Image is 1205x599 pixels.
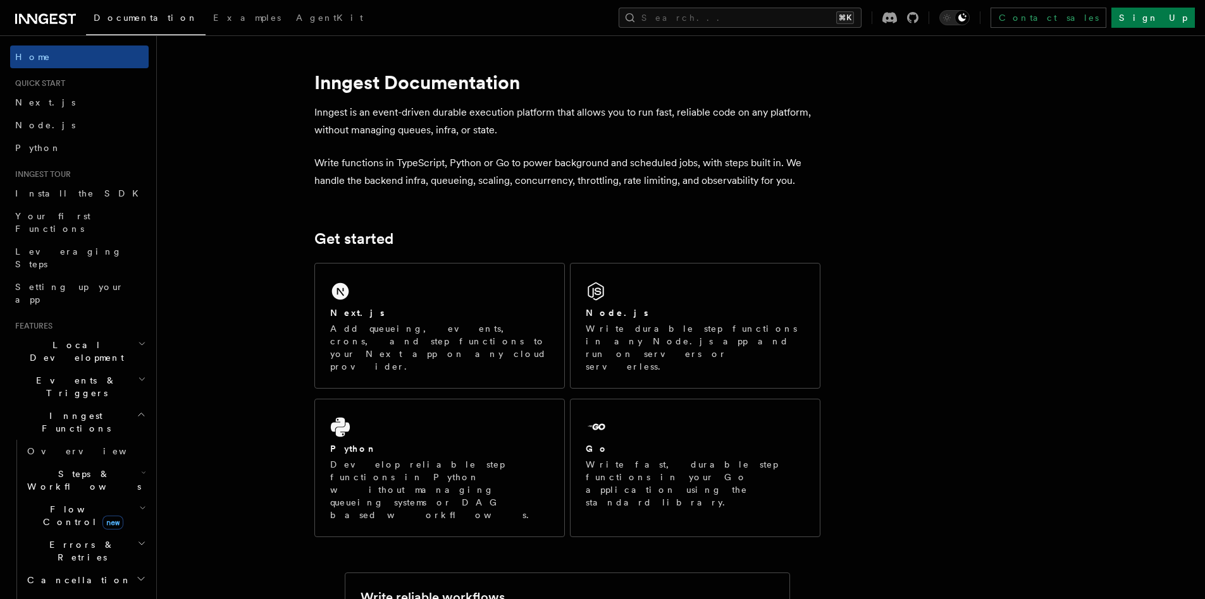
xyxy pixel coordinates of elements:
[991,8,1106,28] a: Contact sales
[15,246,122,269] span: Leveraging Steps
[10,91,149,114] a: Next.js
[314,154,820,190] p: Write functions in TypeScript, Python or Go to power background and scheduled jobs, with steps bu...
[22,440,149,463] a: Overview
[10,275,149,311] a: Setting up your app
[836,11,854,24] kbd: ⌘K
[22,498,149,533] button: Flow Controlnew
[10,136,149,159] a: Python
[330,458,549,521] p: Develop reliable step functions in Python without managing queueing systems or DAG based workflows.
[10,404,149,440] button: Inngest Functions
[102,516,123,529] span: new
[15,143,61,153] span: Python
[213,13,281,23] span: Examples
[586,306,648,319] h2: Node.js
[314,399,565,537] a: PythonDevelop reliable step functions in Python without managing queueing systems or DAG based wo...
[586,322,805,373] p: Write durable step functions in any Node.js app and run on servers or serverless.
[330,442,377,455] h2: Python
[586,458,805,509] p: Write fast, durable step functions in your Go application using the standard library.
[330,306,385,319] h2: Next.js
[10,169,71,179] span: Inngest tour
[10,182,149,205] a: Install the SDK
[22,538,137,564] span: Errors & Retries
[296,13,363,23] span: AgentKit
[10,334,149,369] button: Local Development
[10,409,137,435] span: Inngest Functions
[15,97,75,107] span: Next.js
[15,282,124,305] span: Setting up your app
[939,10,970,25] button: Toggle dark mode
[15,188,146,198] span: Install the SDK
[330,322,549,373] p: Add queueing, events, crons, and step functions to your Next app on any cloud provider.
[314,104,820,139] p: Inngest is an event-driven durable execution platform that allows you to run fast, reliable code ...
[22,503,139,528] span: Flow Control
[10,205,149,240] a: Your first Functions
[10,374,138,399] span: Events & Triggers
[94,13,198,23] span: Documentation
[22,468,141,493] span: Steps & Workflows
[619,8,862,28] button: Search...⌘K
[22,463,149,498] button: Steps & Workflows
[15,120,75,130] span: Node.js
[10,114,149,136] a: Node.js
[586,442,609,455] h2: Go
[314,230,393,248] a: Get started
[10,321,53,331] span: Features
[10,369,149,404] button: Events & Triggers
[288,4,371,34] a: AgentKit
[22,533,149,569] button: Errors & Retries
[314,71,820,94] h1: Inngest Documentation
[570,399,820,537] a: GoWrite fast, durable step functions in your Go application using the standard library.
[86,4,206,35] a: Documentation
[570,263,820,389] a: Node.jsWrite durable step functions in any Node.js app and run on servers or serverless.
[15,51,51,63] span: Home
[27,446,158,456] span: Overview
[10,339,138,364] span: Local Development
[15,211,90,234] span: Your first Functions
[10,45,149,68] a: Home
[10,240,149,275] a: Leveraging Steps
[22,569,149,591] button: Cancellation
[1111,8,1195,28] a: Sign Up
[22,574,132,586] span: Cancellation
[10,78,65,88] span: Quick start
[314,263,565,389] a: Next.jsAdd queueing, events, crons, and step functions to your Next app on any cloud provider.
[206,4,288,34] a: Examples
